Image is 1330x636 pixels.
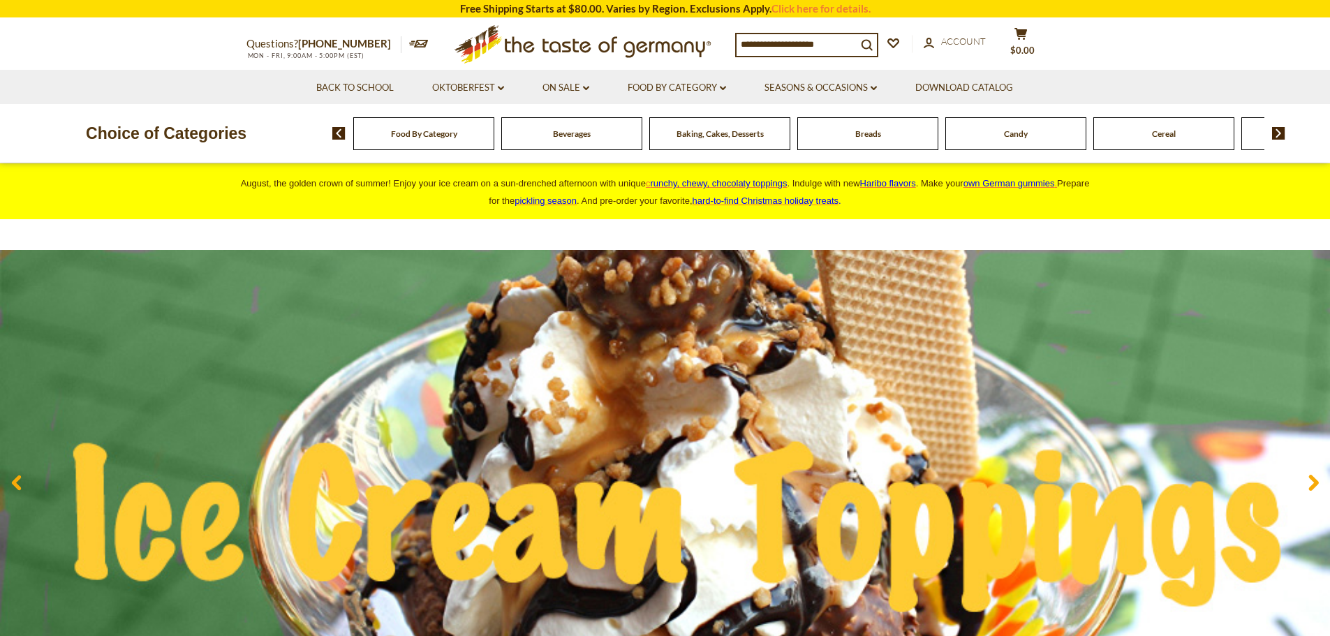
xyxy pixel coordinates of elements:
[1004,128,1028,139] a: Candy
[693,195,841,206] span: .
[515,195,577,206] a: pickling season
[1000,27,1042,62] button: $0.00
[1272,127,1285,140] img: next arrow
[391,128,457,139] a: Food By Category
[677,128,764,139] a: Baking, Cakes, Desserts
[246,35,401,53] p: Questions?
[553,128,591,139] a: Beverages
[628,80,726,96] a: Food By Category
[941,36,986,47] span: Account
[771,2,871,15] a: Click here for details.
[1152,128,1176,139] a: Cereal
[1010,45,1035,56] span: $0.00
[860,178,916,188] a: Haribo flavors
[764,80,877,96] a: Seasons & Occasions
[246,52,365,59] span: MON - FRI, 9:00AM - 5:00PM (EST)
[332,127,346,140] img: previous arrow
[915,80,1013,96] a: Download Catalog
[646,178,788,188] a: crunchy, chewy, chocolaty toppings
[924,34,986,50] a: Account
[650,178,787,188] span: runchy, chewy, chocolaty toppings
[241,178,1090,206] span: August, the golden crown of summer! Enjoy your ice cream on a sun-drenched afternoon with unique ...
[693,195,839,206] a: hard-to-find Christmas holiday treats
[963,178,1055,188] span: own German gummies
[432,80,504,96] a: Oktoberfest
[298,37,391,50] a: [PHONE_NUMBER]
[963,178,1057,188] a: own German gummies.
[855,128,881,139] a: Breads
[316,80,394,96] a: Back to School
[542,80,589,96] a: On Sale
